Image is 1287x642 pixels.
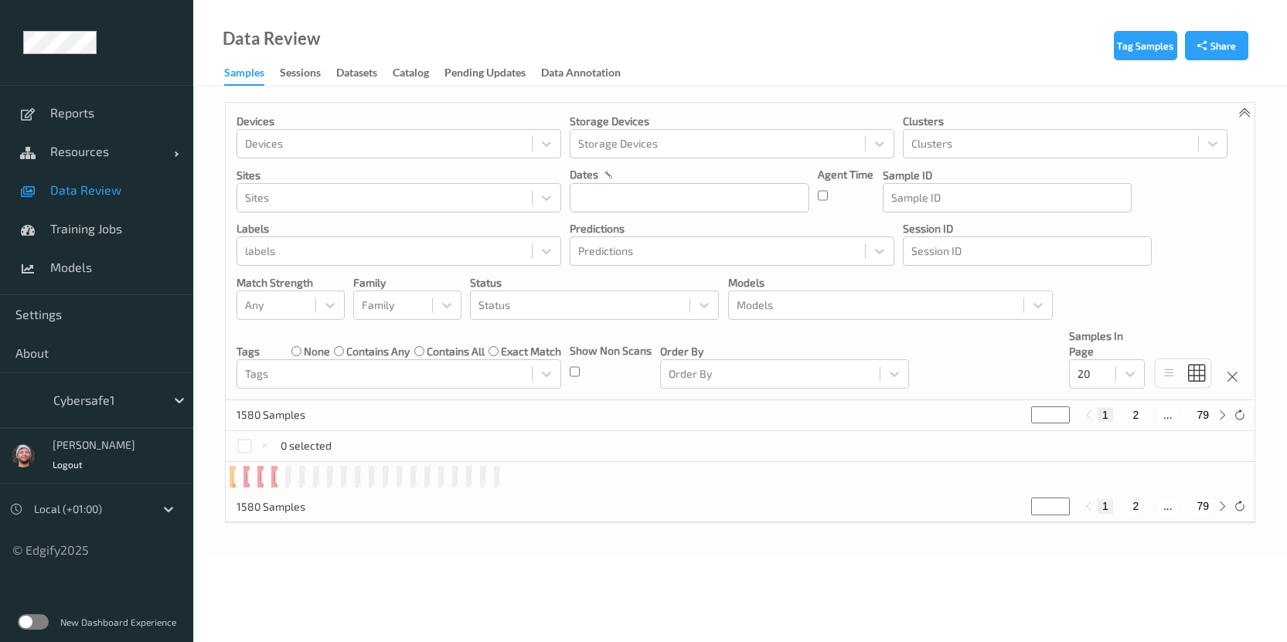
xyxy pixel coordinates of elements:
a: Pending Updates [444,63,541,84]
button: 79 [1192,499,1214,513]
button: Share [1185,31,1248,60]
p: Show Non Scans [570,343,652,358]
p: 1580 Samples [237,499,352,515]
p: Models [728,275,1053,290]
div: Catalog [393,65,429,84]
p: Devices [237,114,561,129]
div: Pending Updates [444,65,526,84]
p: Session ID [903,221,1152,236]
button: Tag Samples [1114,31,1177,60]
div: Samples [224,65,264,86]
button: 1 [1098,499,1113,513]
p: Predictions [570,221,894,236]
div: Sessions [280,65,321,84]
p: labels [237,221,561,236]
p: Order By [660,344,909,359]
a: Datasets [336,63,393,84]
button: 79 [1192,408,1214,422]
p: Family [353,275,461,290]
p: dates [570,167,598,182]
a: Data Annotation [541,63,636,84]
button: ... [1159,499,1177,513]
label: contains any [346,344,410,359]
a: Samples [224,63,280,86]
label: contains all [427,344,485,359]
a: Sessions [280,63,336,84]
p: Samples In Page [1069,328,1145,359]
div: Data Review [223,31,320,46]
a: Catalog [393,63,444,84]
p: Tags [237,344,260,359]
p: Storage Devices [570,114,894,129]
p: Sample ID [883,168,1132,183]
p: Status [470,275,719,290]
div: Data Annotation [541,65,621,84]
button: 2 [1128,499,1143,513]
label: exact match [501,344,561,359]
div: Datasets [336,65,377,84]
p: Sites [237,168,561,183]
p: 0 selected [281,438,332,453]
button: ... [1159,408,1177,422]
label: none [304,344,330,359]
p: 1580 Samples [237,407,352,423]
p: Match Strength [237,275,345,290]
p: Agent Time [818,167,873,182]
button: 1 [1098,408,1113,422]
p: Clusters [903,114,1227,129]
button: 2 [1128,408,1143,422]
